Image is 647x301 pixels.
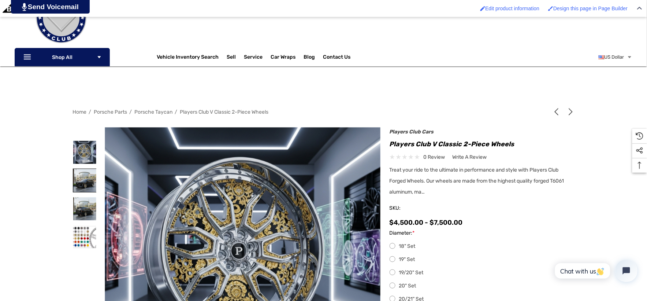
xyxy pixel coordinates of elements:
span: Write a Review [453,154,487,161]
span: Design this page in Page Builder [553,5,628,11]
img: Cadillac Escalade on 24" Players Club V Classic 2-Piece Wheels [73,169,96,192]
img: Cadillac Escalade on 24" Players Club V Classic 2-Piece Wheels [73,197,96,220]
svg: Recently Viewed [636,132,643,140]
a: Home [73,109,87,115]
label: 20" Set [390,282,575,290]
a: Vehicle Inventory Search [157,54,219,62]
a: Blog [304,54,315,62]
span: Car Wraps [271,54,296,62]
a: Next [564,108,575,115]
label: 19/20" Set [390,268,575,277]
svg: Top [632,162,647,169]
span: $4,500.00 - $7,500.00 [390,219,463,227]
a: USD [599,50,632,65]
a: Enabled brush for page builder edit. Design this page in Page Builder [544,2,631,15]
img: Close Admin Bar [637,7,642,10]
span: Sell [227,54,236,62]
span: SKU: [390,203,426,213]
a: Players Club V Classic 2-Piece Wheels [180,109,269,115]
a: Service [244,54,263,62]
img: Players Club V Classic 2-Piece Wheels [73,225,96,249]
img: PjwhLS0gR2VuZXJhdG9yOiBHcmF2aXQuaW8gLS0+PHN2ZyB4bWxucz0iaHR0cDovL3d3dy53My5vcmcvMjAwMC9zdmciIHhtb... [22,3,27,11]
img: Enabled brush for product edit [480,6,486,11]
a: Car Wraps [271,50,304,65]
img: Enabled brush for page builder edit. [548,6,553,11]
h1: Players Club V Classic 2-Piece Wheels [390,138,575,150]
p: Shop All [15,48,110,66]
a: Write a Review [453,153,487,162]
a: Previous [553,108,563,115]
svg: Icon Line [23,53,34,62]
nav: Breadcrumb [73,106,575,118]
span: Edit product information [486,5,540,11]
a: Players Club Cars [390,129,434,135]
span: Treat your ride to the ultimate in performance and style with Players Club Forged Wheels. Our whe... [390,167,564,195]
label: 19" Set [390,255,575,264]
a: Sell [227,50,244,65]
a: Enabled brush for product edit Edit product information [477,2,543,15]
label: Diameter: [390,229,575,238]
a: Contact Us [323,54,351,62]
iframe: Tidio Chat [547,254,644,288]
label: 18" Set [390,242,575,251]
svg: Social Media [636,147,643,154]
svg: Icon Arrow Down [97,55,102,60]
a: Porsche Taycan [135,109,173,115]
span: 0 review [424,153,445,162]
img: Players Club V Classic 2-Piece Wheels [73,141,96,164]
a: Porsche Parts [94,109,127,115]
